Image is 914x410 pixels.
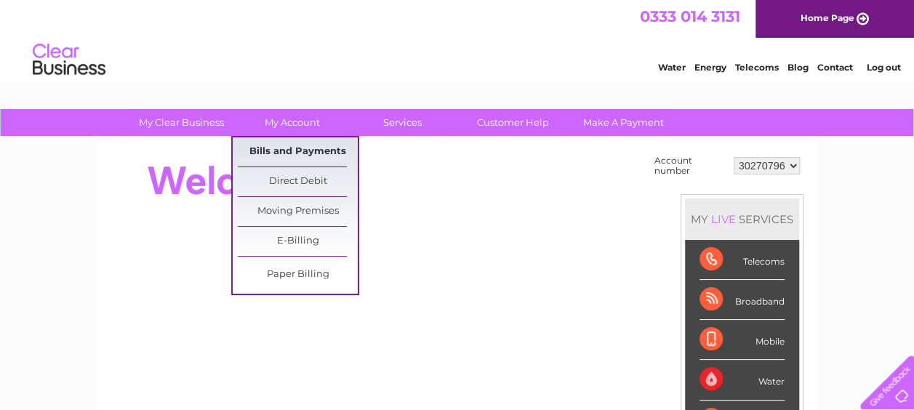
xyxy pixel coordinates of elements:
div: MY SERVICES [685,198,799,240]
a: Bills and Payments [238,137,358,166]
a: My Account [232,109,352,136]
a: Moving Premises [238,197,358,226]
a: Customer Help [453,109,573,136]
td: Account number [651,152,730,180]
img: logo.png [32,38,106,82]
a: Water [658,62,686,73]
a: Energy [694,62,726,73]
a: 0333 014 3131 [640,7,740,25]
div: Clear Business is a trading name of Verastar Limited (registered in [GEOGRAPHIC_DATA] No. 3667643... [114,8,801,71]
div: Mobile [699,320,785,360]
div: Broadband [699,280,785,320]
a: E-Billing [238,227,358,256]
a: Make A Payment [564,109,684,136]
a: Contact [817,62,853,73]
a: Direct Debit [238,167,358,196]
div: LIVE [708,212,739,226]
a: Paper Billing [238,260,358,289]
div: Telecoms [699,240,785,280]
div: Water [699,360,785,400]
a: Services [342,109,462,136]
a: Log out [866,62,900,73]
a: Blog [787,62,809,73]
a: Telecoms [735,62,779,73]
a: My Clear Business [121,109,241,136]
